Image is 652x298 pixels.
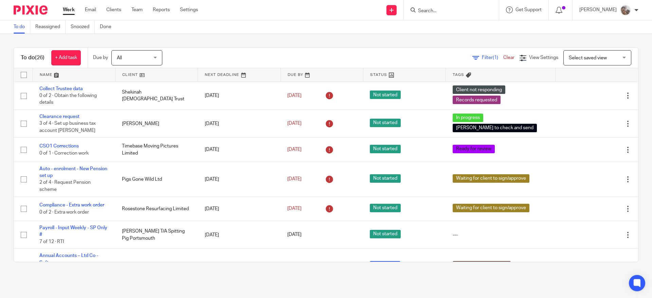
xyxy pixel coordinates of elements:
td: [DATE] [198,138,280,162]
a: To do [14,20,30,34]
a: Clearance request [39,114,79,119]
span: Ready for review [453,145,495,153]
a: Reports [153,6,170,13]
a: Settings [180,6,198,13]
a: Compliance - Extra work order [39,203,104,207]
td: [PERSON_NAME] T/A Spitting Pig Portsmouth [115,221,198,249]
input: Search [417,8,478,14]
td: Timebase Moving Pictures Limited [115,138,198,162]
span: 0 of 2 · Extra work order [39,210,89,215]
a: Reassigned [35,20,66,34]
td: [PERSON_NAME] [115,110,198,137]
span: Not started [370,174,401,183]
span: All [117,56,122,60]
a: Annual Accounts – Ltd Co - Software [39,253,98,265]
span: 0 of 2 · Obtain the following details [39,93,97,105]
span: Not started [370,204,401,212]
a: Snoozed [71,20,95,34]
span: 7 of 12 · RTI [39,239,64,244]
span: [DATE] [287,147,302,152]
a: Clear [503,55,514,60]
td: [DATE] [198,197,280,221]
img: me.jpg [620,5,631,16]
img: Pixie [14,5,48,15]
span: View Settings [529,55,558,60]
span: Not started [370,230,401,238]
span: [DATE] [287,206,302,211]
span: Tags [453,73,464,77]
a: + Add task [51,50,81,65]
span: (1) [493,55,498,60]
a: Auto - enrolment - New Pension set up [39,166,107,178]
p: [PERSON_NAME] [579,6,617,13]
span: [DATE] [287,233,302,237]
div: --- [453,232,549,238]
td: Csm Steelstock Ltd [115,249,198,284]
span: In progress [453,114,483,122]
span: Not started [370,119,401,127]
span: 2 of 4 · Request Pension scheme [39,180,91,192]
td: [DATE] [198,162,280,197]
span: [DATE] [287,177,302,182]
a: Team [131,6,143,13]
a: Collect Trustee data [39,86,83,91]
span: 0 of 1 · Correction work [39,151,89,156]
span: Waiting for client to sign/approve [453,174,529,183]
span: [DATE] [287,121,302,126]
p: Due by [93,54,108,61]
span: Not started [370,91,401,99]
a: Work [63,6,75,13]
a: Done [100,20,116,34]
td: [DATE] [198,221,280,249]
a: Payroll - Input Weekly - SP Only # [39,225,107,237]
a: Email [85,6,96,13]
span: Get Support [515,7,542,12]
td: [DATE] [198,110,280,137]
span: In progress [370,261,400,270]
span: Filter [482,55,503,60]
span: Waiting for client to sign/approve [453,204,529,212]
h1: To do [21,54,44,61]
span: (26) [35,55,44,60]
span: Select saved view [569,56,607,60]
span: Records requested [453,96,501,104]
span: Carry out billing process [453,261,511,270]
span: Client not responding [453,85,505,94]
span: Not started [370,145,401,153]
span: [PERSON_NAME] to check and send [453,124,537,132]
span: 3 of 4 · Set up business tax account [PERSON_NAME] [39,121,96,133]
a: CSO1 Corrections [39,144,79,148]
td: Shekinah [DEMOGRAPHIC_DATA] Trust [115,82,198,110]
td: Rosestone Resurfacing Limited [115,197,198,221]
span: [DATE] [287,93,302,98]
a: Clients [106,6,121,13]
td: [DATE] [198,82,280,110]
td: Pigs Gone Wild Ltd [115,162,198,197]
td: [DATE] [198,249,280,284]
